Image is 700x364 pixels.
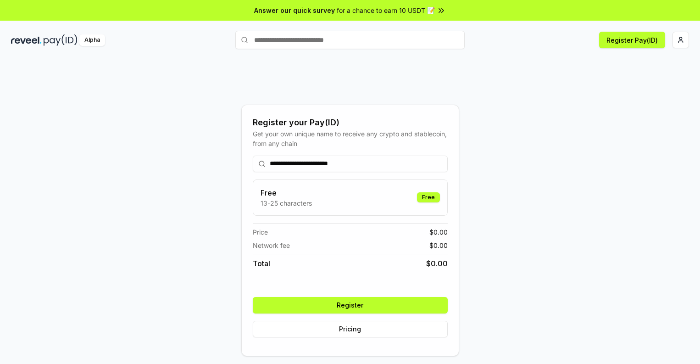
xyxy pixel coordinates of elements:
[253,241,290,250] span: Network fee
[429,227,448,237] span: $ 0.00
[44,34,78,46] img: pay_id
[253,258,270,269] span: Total
[261,198,312,208] p: 13-25 characters
[261,187,312,198] h3: Free
[426,258,448,269] span: $ 0.00
[253,227,268,237] span: Price
[429,241,448,250] span: $ 0.00
[253,116,448,129] div: Register your Pay(ID)
[11,34,42,46] img: reveel_dark
[254,6,335,15] span: Answer our quick survey
[337,6,435,15] span: for a chance to earn 10 USDT 📝
[79,34,105,46] div: Alpha
[253,129,448,148] div: Get your own unique name to receive any crypto and stablecoin, from any chain
[417,192,440,202] div: Free
[253,321,448,337] button: Pricing
[253,297,448,314] button: Register
[599,32,665,48] button: Register Pay(ID)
